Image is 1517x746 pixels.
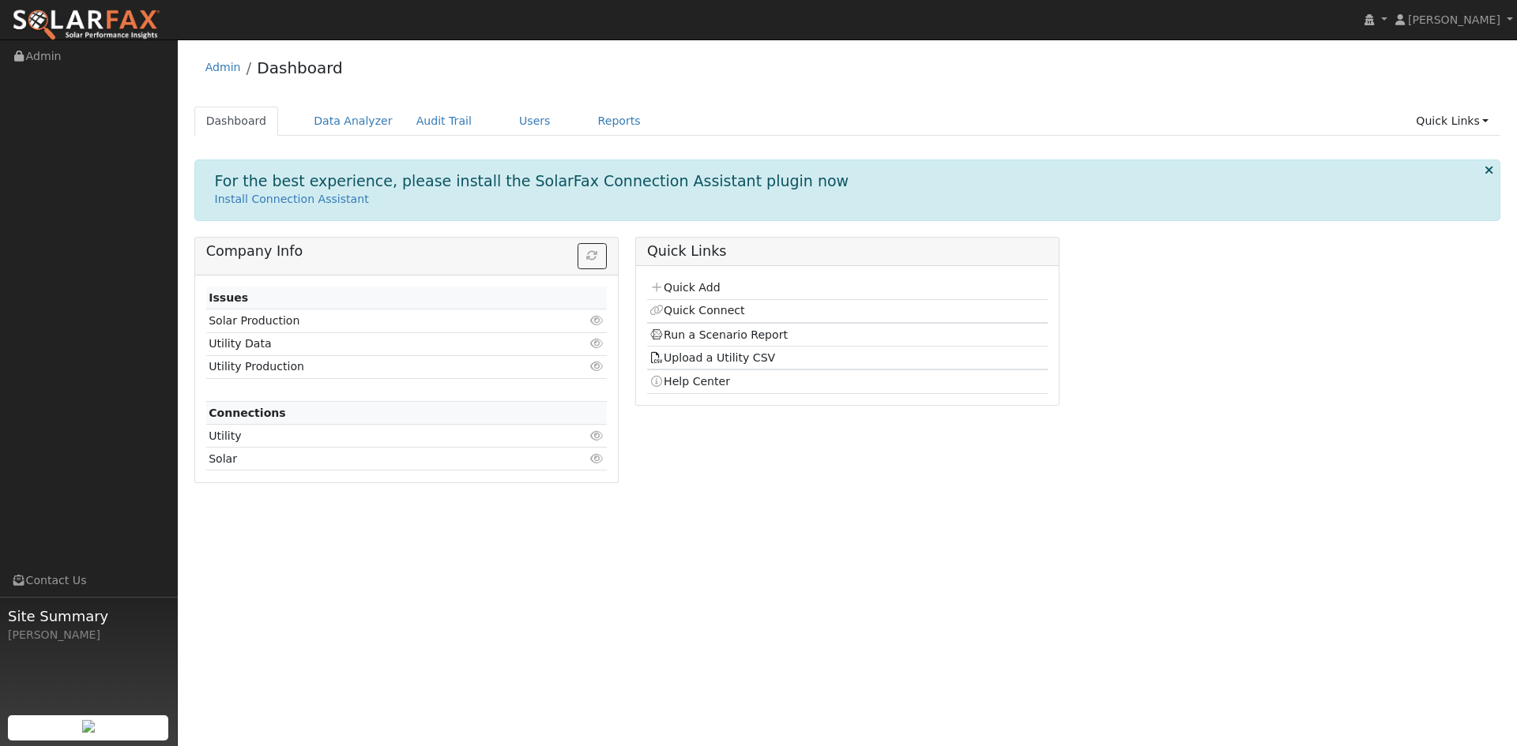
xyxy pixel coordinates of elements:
[205,61,241,73] a: Admin
[590,430,604,441] i: Click to view
[1404,107,1500,136] a: Quick Links
[209,291,248,304] strong: Issues
[215,193,369,205] a: Install Connection Assistant
[649,375,730,388] a: Help Center
[257,58,343,77] a: Dashboard
[590,338,604,349] i: Click to view
[586,107,653,136] a: Reports
[209,407,286,419] strong: Connections
[302,107,405,136] a: Data Analyzer
[206,448,542,470] td: Solar
[194,107,279,136] a: Dashboard
[206,355,542,378] td: Utility Production
[82,720,95,733] img: retrieve
[649,304,744,317] a: Quick Connect
[8,605,169,627] span: Site Summary
[590,361,604,372] i: Click to view
[12,9,160,42] img: SolarFax
[649,351,775,364] a: Upload a Utility CSV
[647,243,1048,260] h5: Quick Links
[507,107,563,136] a: Users
[206,309,542,332] td: Solar Production
[206,425,542,448] td: Utility
[206,332,542,355] td: Utility Data
[1408,13,1500,26] span: [PERSON_NAME]
[590,315,604,326] i: Click to view
[215,172,849,190] h1: For the best experience, please install the SolarFax Connection Assistant plugin now
[8,627,169,643] div: [PERSON_NAME]
[405,107,484,136] a: Audit Trail
[649,281,720,294] a: Quick Add
[206,243,607,260] h5: Company Info
[649,328,788,341] a: Run a Scenario Report
[590,453,604,464] i: Click to view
